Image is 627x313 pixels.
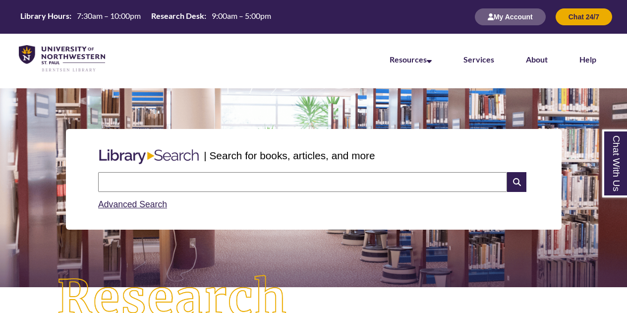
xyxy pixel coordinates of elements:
th: Library Hours: [16,10,73,21]
table: Hours Today [16,10,275,23]
th: Research Desk: [147,10,208,21]
a: Help [579,55,596,64]
i: Search [507,172,526,192]
a: My Account [475,12,546,21]
button: Chat 24/7 [556,8,612,25]
a: Services [463,55,494,64]
span: 7:30am – 10:00pm [77,11,141,20]
button: My Account [475,8,546,25]
span: 9:00am – 5:00pm [212,11,271,20]
a: Advanced Search [98,199,167,209]
img: Libary Search [94,145,204,168]
a: Hours Today [16,10,275,24]
a: About [526,55,548,64]
p: | Search for books, articles, and more [204,148,375,163]
a: Chat 24/7 [556,12,612,21]
img: UNWSP Library Logo [19,45,105,72]
a: Resources [390,55,432,64]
